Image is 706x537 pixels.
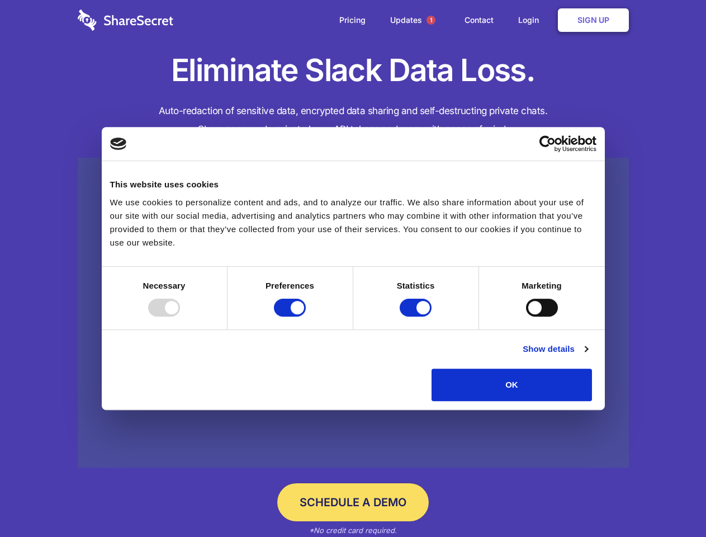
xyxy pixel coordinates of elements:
em: *No credit card required. [309,526,397,535]
a: Sign Up [558,8,629,32]
div: This website uses cookies [110,178,596,191]
a: Usercentrics Cookiebot - opens in a new window [499,135,596,152]
img: logo [110,138,127,150]
button: OK [432,369,592,401]
div: We use cookies to personalize content and ads, and to analyze our traffic. We also share informat... [110,196,596,249]
a: Pricing [328,3,377,37]
strong: Marketing [522,281,562,290]
a: Show details [523,342,587,356]
strong: Preferences [266,281,314,290]
a: Contact [453,3,505,37]
a: Wistia video thumbnail [78,158,629,468]
a: Schedule a Demo [277,483,429,521]
span: 1 [427,16,435,25]
a: Login [507,3,556,37]
img: logo-wordmark-white-trans-d4663122ce5f474addd5e946df7df03e33cb6a1c49d2221995e7729f52c070b2.svg [78,10,173,31]
strong: Statistics [397,281,435,290]
h4: Auto-redaction of sensitive data, encrypted data sharing and self-destructing private chats. Shar... [78,102,629,139]
h1: Eliminate Slack Data Loss. [78,50,629,91]
strong: Necessary [143,281,186,290]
